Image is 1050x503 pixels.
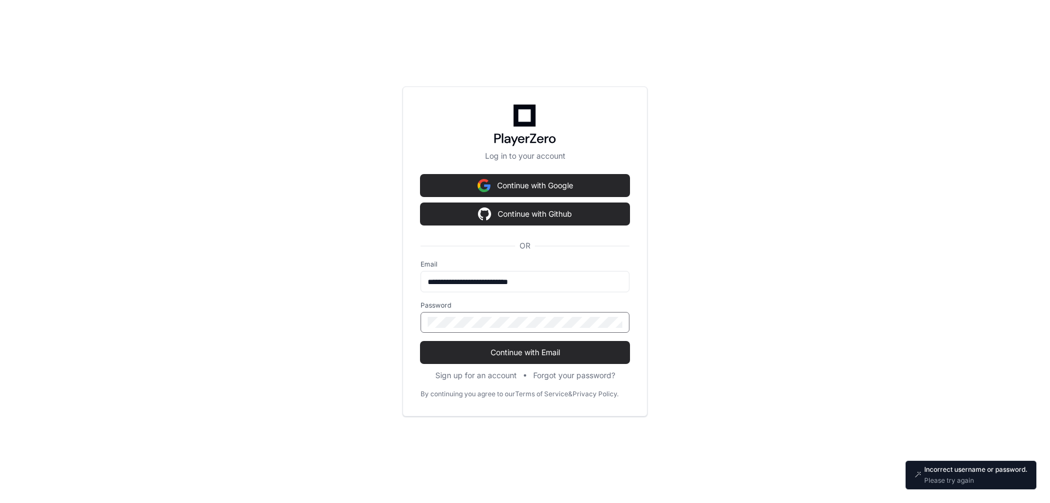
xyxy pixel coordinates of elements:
label: Email [421,260,629,269]
button: Continue with Google [421,175,629,196]
button: Forgot your password? [533,370,615,381]
label: Password [421,301,629,310]
p: Incorrect username or password. [924,465,1028,474]
div: & [568,390,573,398]
div: By continuing you agree to our [421,390,515,398]
p: Log in to your account [421,151,629,161]
span: Continue with Email [421,347,629,358]
a: Privacy Policy. [573,390,619,398]
button: Sign up for an account [435,370,517,381]
button: Continue with Github [421,203,629,225]
p: Please try again [924,476,1028,485]
button: Continue with Email [421,342,629,363]
a: Terms of Service [515,390,568,398]
img: Sign in with google [477,175,491,196]
span: OR [515,240,535,251]
img: Sign in with google [478,203,491,225]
